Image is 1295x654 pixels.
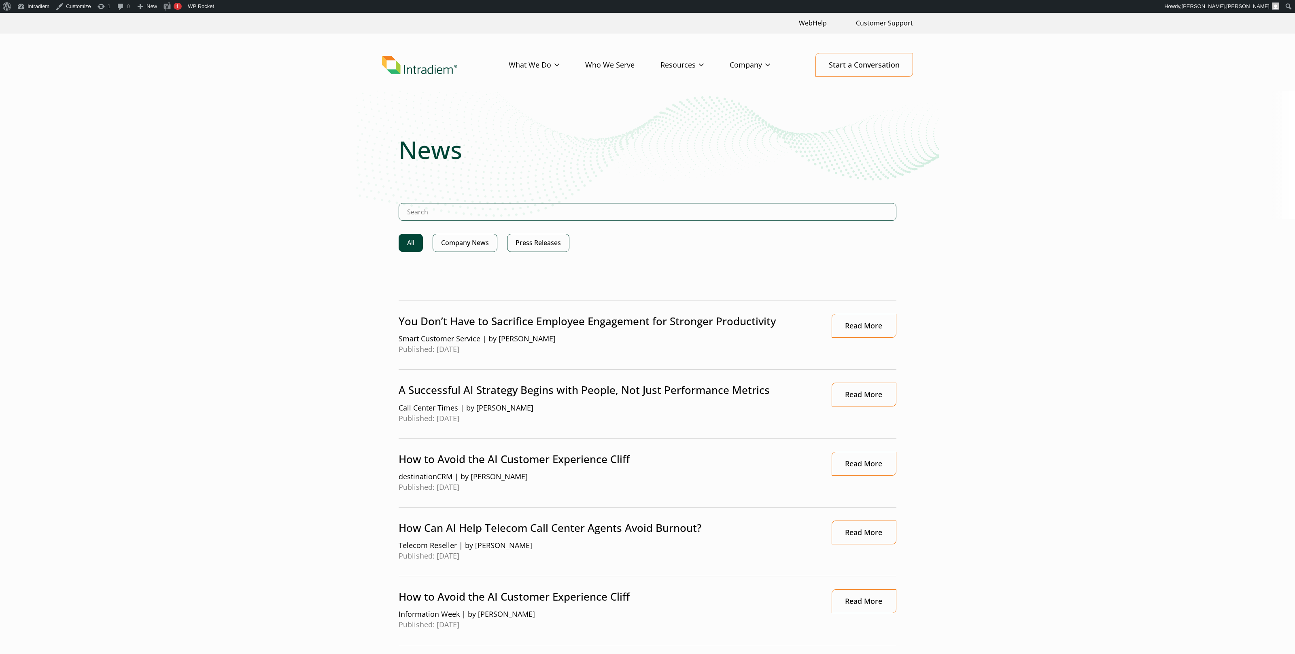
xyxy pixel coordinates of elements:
a: All [399,234,423,252]
p: A Successful AI Strategy Begins with People, Not Just Performance Metrics [399,383,815,398]
a: What We Do [509,53,585,77]
span: [PERSON_NAME].[PERSON_NAME] [1182,3,1270,9]
a: Company News [433,234,497,252]
a: Link opens in a new window [796,15,830,32]
a: Company [730,53,796,77]
a: Link to homepage of Intradiem [382,56,509,74]
input: Search [399,203,896,221]
a: Customer Support [853,15,916,32]
p: How Can AI Help Telecom Call Center Agents Avoid Burnout? [399,521,815,535]
a: Who We Serve [585,53,660,77]
span: Published: [DATE] [399,413,815,424]
span: Smart Customer Service | by [PERSON_NAME] [399,334,815,344]
span: Telecom Reseller | by [PERSON_NAME] [399,540,815,551]
span: Information Week | by [PERSON_NAME] [399,609,815,620]
span: Published: [DATE] [399,482,815,493]
a: Link opens in a new window [832,452,896,476]
p: How to Avoid the AI Customer Experience Cliff [399,452,815,467]
p: How to Avoid the AI Customer Experience Cliff [399,589,815,604]
span: Published: [DATE] [399,551,815,561]
a: Link opens in a new window [832,589,896,613]
a: Start a Conversation [815,53,913,77]
span: 1 [176,3,179,9]
span: destinationCRM | by [PERSON_NAME] [399,472,815,482]
a: Link opens in a new window [832,521,896,544]
span: Published: [DATE] [399,620,815,630]
a: Resources [660,53,730,77]
img: Intradiem [382,56,457,74]
span: Call Center Times | by [PERSON_NAME] [399,403,815,413]
form: Search Intradiem [399,203,896,234]
h1: News [399,135,896,164]
a: Link opens in a new window [832,314,896,338]
span: Published: [DATE] [399,344,815,355]
a: Link opens in a new window [832,383,896,406]
a: Press Releases [507,234,569,252]
p: You Don’t Have to Sacrifice Employee Engagement for Stronger Productivity [399,314,815,329]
